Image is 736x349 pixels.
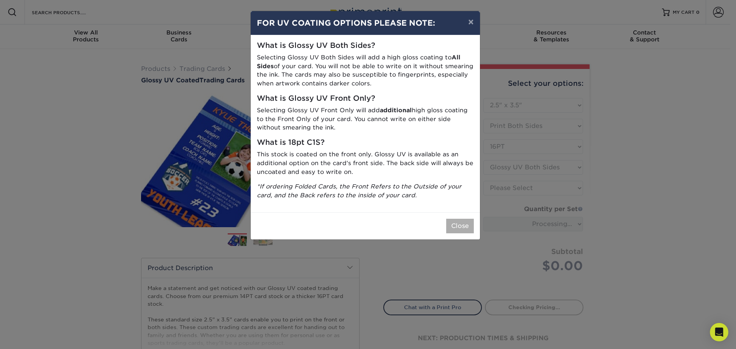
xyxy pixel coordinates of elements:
[257,53,474,88] p: Selecting Glossy UV Both Sides will add a high gloss coating to of your card. You will not be abl...
[257,106,474,132] p: Selecting Glossy UV Front Only will add high gloss coating to the Front Only of your card. You ca...
[462,11,480,33] button: ×
[257,54,460,70] strong: All Sides
[257,94,474,103] h5: What is Glossy UV Front Only?
[710,323,728,341] div: Open Intercom Messenger
[446,219,474,233] button: Close
[257,183,462,199] i: *If ordering Folded Cards, the Front Refers to the Outside of your card, and the Back refers to t...
[380,107,412,114] strong: additional
[257,17,474,29] h4: FOR UV COATING OPTIONS PLEASE NOTE:
[257,150,474,176] p: This stock is coated on the front only. Glossy UV is available as an additional option on the car...
[257,138,474,147] h5: What is 18pt C1S?
[257,41,474,50] h5: What is Glossy UV Both Sides?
